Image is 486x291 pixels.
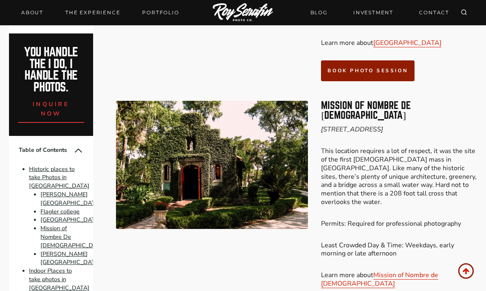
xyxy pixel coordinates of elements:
a: [PERSON_NAME][GEOGRAPHIC_DATA] [40,191,101,207]
a: book photo session [321,60,415,81]
a: Mission of Nombre De [DEMOGRAPHIC_DATA] [40,224,106,249]
a: [GEOGRAPHIC_DATA] [373,38,441,47]
a: THE EXPERIENCE [60,7,125,18]
p: Least Crowded Day & Time: Weekdays, early morning or late afternoon [321,9,477,26]
button: Collapse Table of Contents [74,146,83,155]
a: [GEOGRAPHIC_DATA] [40,216,101,224]
a: CONTACT [414,5,454,20]
a: inquire now [18,93,85,123]
nav: Primary Navigation [16,7,184,18]
button: View Search Form [458,7,470,18]
p: Learn more about [321,39,477,47]
a: Flagler college [40,208,80,215]
img: Where to Take Photos In St Augustine (engagement, portrait, wedding photos) 4 [116,101,308,229]
p: Least Crowded Day & Time: Weekdays, early morning or late afternoon [321,241,477,258]
a: INVESTMENT [348,5,398,20]
a: Scroll to top [458,263,474,279]
a: Portfolio [137,7,184,18]
p: This location requires a lot of respect, it was the site of the first [DEMOGRAPHIC_DATA] mass in ... [321,147,477,207]
h3: Mission of Nombre De [DEMOGRAPHIC_DATA] [321,101,477,120]
span: Table of Contents [19,146,74,155]
a: About [16,7,48,18]
em: [STREET_ADDRESS] [321,125,383,134]
span: book photo session [328,67,408,74]
p: Learn more about [321,271,477,288]
a: Mission of Nombre de [DEMOGRAPHIC_DATA] [321,271,438,288]
nav: Secondary Navigation [305,5,454,20]
h2: You handle the i do, I handle the photos. [18,47,85,93]
img: Logo of Roy Serafin Photo Co., featuring stylized text in white on a light background, representi... [213,3,273,22]
p: Permits: Required for professional photography [321,220,477,228]
a: [PERSON_NAME][GEOGRAPHIC_DATA] [40,250,101,267]
a: Historic places to take Photos in [GEOGRAPHIC_DATA] [29,165,89,190]
a: BLOG [305,5,332,20]
span: inquire now [33,100,69,118]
